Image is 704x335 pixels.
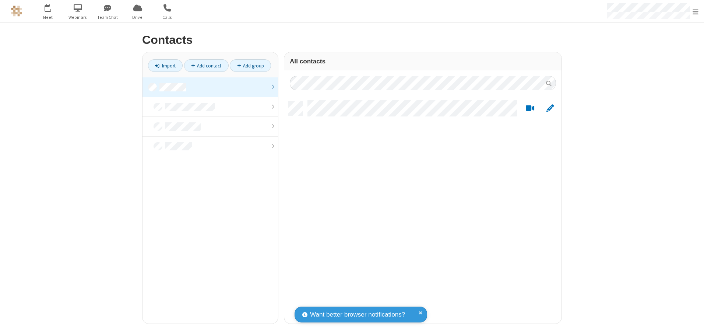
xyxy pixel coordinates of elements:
div: grid [284,96,562,324]
h2: Contacts [142,34,562,46]
div: 1 [50,4,54,10]
span: Want better browser notifications? [310,310,405,320]
button: Edit [543,104,557,113]
a: Import [148,59,183,72]
span: Calls [154,14,181,21]
img: QA Selenium DO NOT DELETE OR CHANGE [11,6,22,17]
h3: All contacts [290,58,556,65]
a: Add contact [184,59,229,72]
a: Add group [230,59,271,72]
span: Meet [34,14,62,21]
span: Team Chat [94,14,122,21]
button: Start a video meeting [523,104,537,113]
span: Drive [124,14,151,21]
span: Webinars [64,14,92,21]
